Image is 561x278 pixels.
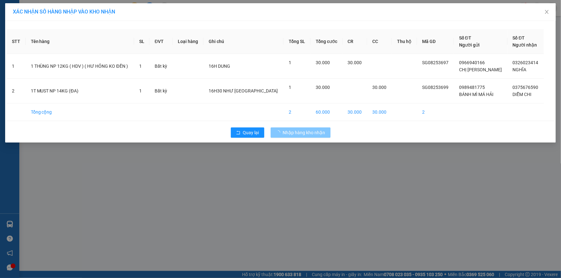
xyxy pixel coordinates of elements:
th: STT [7,29,26,54]
span: 16H30 NHƯ [GEOGRAPHIC_DATA] [209,88,278,93]
span: 0375676590 [513,85,538,90]
span: 30.000 [316,60,330,65]
td: 1 THÙNG NP 12KG ( HDV ) ( HƯ HỎNG KO ĐỀN ) [26,54,134,79]
span: Số ĐT [513,35,525,40]
button: Close [538,3,556,21]
span: 1 [139,64,142,69]
th: Tổng cước [311,29,343,54]
th: CR [343,29,367,54]
span: rollback [236,130,240,135]
td: 30.000 [343,103,367,121]
td: 1 [7,54,26,79]
span: SG08253697 [422,60,448,65]
th: Tên hàng [26,29,134,54]
span: DIỄM CHI [513,92,532,97]
span: SG08253699 [422,85,448,90]
span: 0326023414 [513,60,538,65]
th: SL [134,29,149,54]
span: 30.000 [316,85,330,90]
span: 30.000 [348,60,362,65]
td: 2 [417,103,454,121]
button: Nhập hàng kho nhận [271,127,330,138]
button: rollbackQuay lại [231,127,264,138]
span: Người nhận [513,42,537,48]
th: Tổng SL [284,29,311,54]
th: CC [367,29,392,54]
span: XÁC NHẬN SỐ HÀNG NHẬP VÀO KHO NHẬN [13,9,115,15]
span: 1 [139,88,142,93]
td: 60.000 [311,103,343,121]
span: close [544,9,549,14]
td: Bất kỳ [149,54,173,79]
td: Bất kỳ [149,79,173,103]
th: Thu hộ [392,29,417,54]
td: 30.000 [367,103,392,121]
td: 2 [284,103,311,121]
span: CHỊ [PERSON_NAME] [459,67,502,72]
span: Số ĐT [459,35,471,40]
span: 0966940166 [459,60,485,65]
span: 1 [289,85,291,90]
th: ĐVT [149,29,173,54]
th: Loại hàng [173,29,204,54]
span: Quay lại [243,129,259,136]
span: Nhập hàng kho nhận [283,129,325,136]
span: 0989481775 [459,85,485,90]
span: 1 [289,60,291,65]
span: 16H DUNG [209,64,230,69]
span: BÁNH MÌ MÁ HẢI [459,92,493,97]
span: NGHĨA [513,67,527,72]
td: 2 [7,79,26,103]
td: 1T MUST NP 14KG (ĐA) [26,79,134,103]
span: Người gửi [459,42,480,48]
td: Tổng cộng [26,103,134,121]
span: loading [276,130,283,135]
th: Ghi chú [204,29,284,54]
th: Mã GD [417,29,454,54]
span: 30.000 [372,85,386,90]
